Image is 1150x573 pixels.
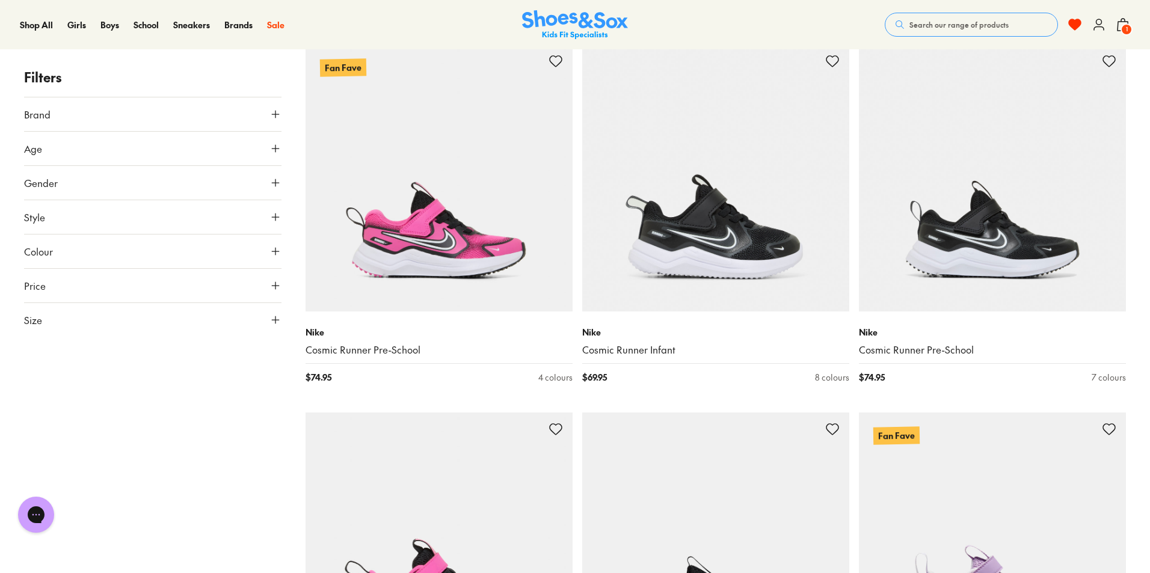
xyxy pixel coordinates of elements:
[12,492,60,537] iframe: Gorgias live chat messenger
[582,371,607,384] span: $ 69.95
[24,132,281,165] button: Age
[582,343,849,357] a: Cosmic Runner Infant
[24,141,42,156] span: Age
[24,313,42,327] span: Size
[134,19,159,31] a: School
[20,19,53,31] a: Shop All
[67,19,86,31] a: Girls
[224,19,253,31] a: Brands
[24,210,45,224] span: Style
[306,326,573,339] p: Nike
[306,44,573,311] a: Fan Fave
[24,97,281,131] button: Brand
[24,67,281,87] p: Filters
[582,326,849,339] p: Nike
[522,10,628,40] img: SNS_Logo_Responsive.svg
[24,107,51,121] span: Brand
[24,200,281,234] button: Style
[1092,371,1126,384] div: 7 colours
[522,10,628,40] a: Shoes & Sox
[1121,23,1133,35] span: 1
[267,19,284,31] a: Sale
[306,371,331,384] span: $ 74.95
[859,326,1126,339] p: Nike
[24,166,281,200] button: Gender
[815,371,849,384] div: 8 colours
[24,269,281,302] button: Price
[885,13,1058,37] button: Search our range of products
[24,234,281,268] button: Colour
[24,278,46,293] span: Price
[306,343,573,357] a: Cosmic Runner Pre-School
[320,58,366,76] p: Fan Fave
[173,19,210,31] a: Sneakers
[873,427,920,445] p: Fan Fave
[859,343,1126,357] a: Cosmic Runner Pre-School
[24,176,58,190] span: Gender
[100,19,119,31] a: Boys
[859,371,885,384] span: $ 74.95
[1116,11,1130,38] button: 1
[538,371,573,384] div: 4 colours
[909,19,1009,30] span: Search our range of products
[24,244,53,259] span: Colour
[24,303,281,337] button: Size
